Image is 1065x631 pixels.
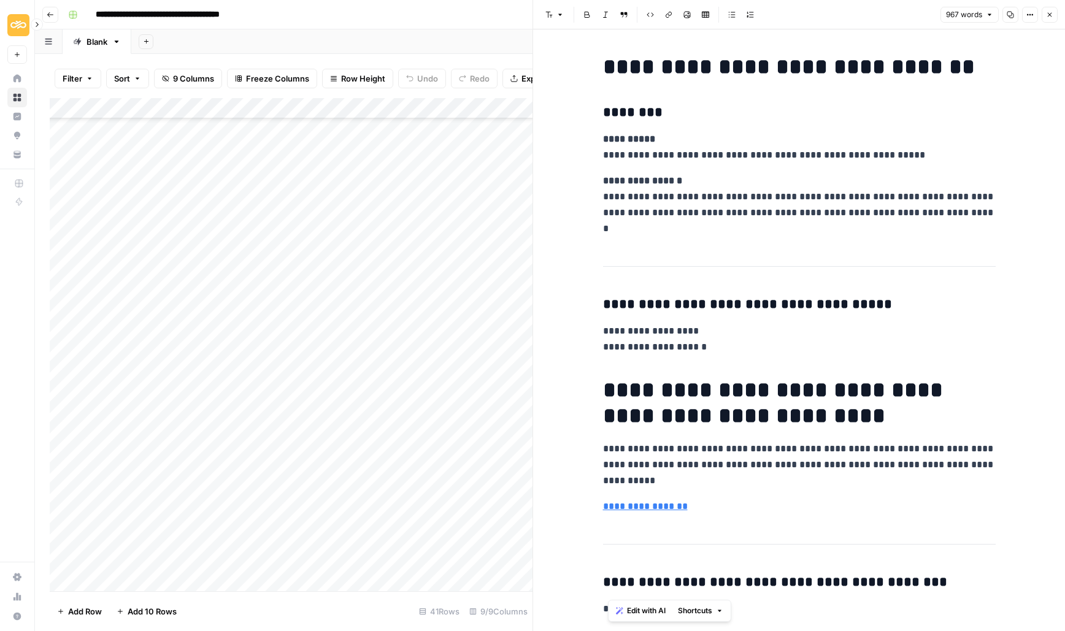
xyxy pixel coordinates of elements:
[7,88,27,107] a: Browse
[451,69,498,88] button: Redo
[154,69,222,88] button: 9 Columns
[7,145,27,164] a: Your Data
[106,69,149,88] button: Sort
[7,69,27,88] a: Home
[678,605,712,616] span: Shortcuts
[470,72,490,85] span: Redo
[398,69,446,88] button: Undo
[627,605,666,616] span: Edit with AI
[7,107,27,126] a: Insights
[7,126,27,145] a: Opportunities
[673,603,728,619] button: Shortcuts
[63,72,82,85] span: Filter
[464,602,532,621] div: 9/9 Columns
[173,72,214,85] span: 9 Columns
[246,72,309,85] span: Freeze Columns
[7,587,27,606] a: Usage
[87,36,107,48] div: Blank
[227,69,317,88] button: Freeze Columns
[7,606,27,626] button: Help + Support
[611,603,671,619] button: Edit with AI
[502,69,573,88] button: Export CSV
[7,10,27,40] button: Workspace: Sinch
[109,602,184,621] button: Add 10 Rows
[55,69,101,88] button: Filter
[7,567,27,587] a: Settings
[322,69,393,88] button: Row Height
[7,14,29,36] img: Sinch Logo
[114,72,130,85] span: Sort
[414,602,464,621] div: 41 Rows
[940,7,999,23] button: 967 words
[68,605,102,618] span: Add Row
[128,605,177,618] span: Add 10 Rows
[63,29,131,54] a: Blank
[50,602,109,621] button: Add Row
[521,72,565,85] span: Export CSV
[946,9,982,20] span: 967 words
[417,72,438,85] span: Undo
[341,72,385,85] span: Row Height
